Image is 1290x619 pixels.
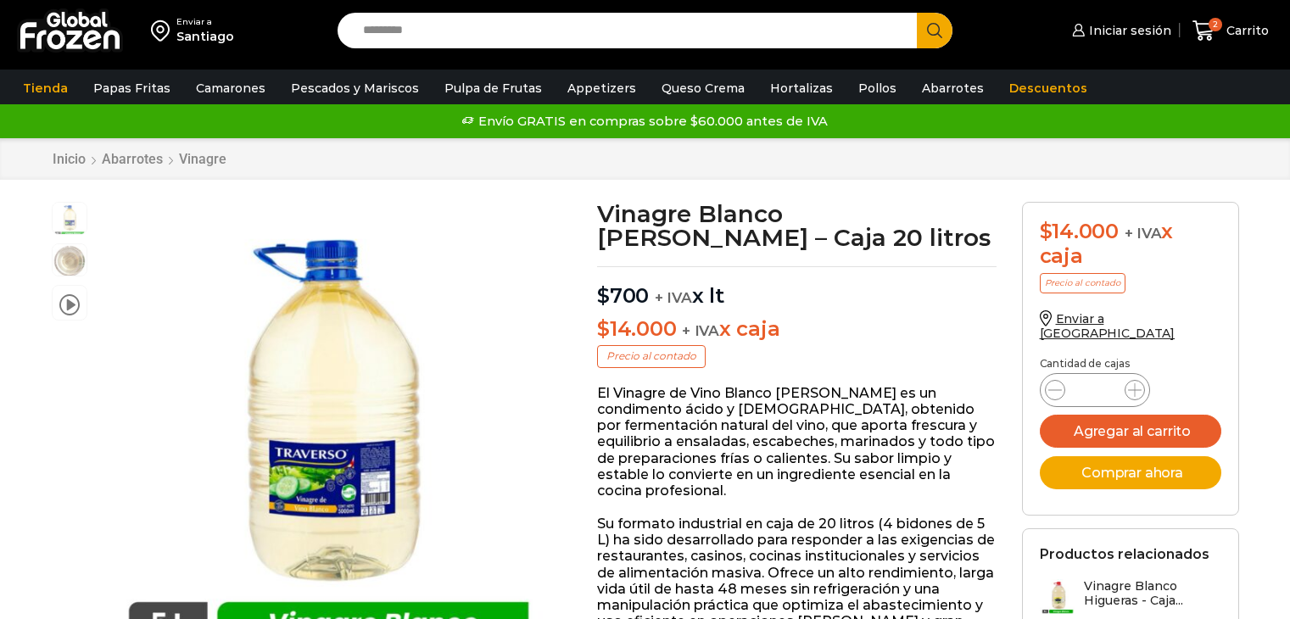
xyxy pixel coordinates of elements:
div: Enviar a [176,16,234,28]
a: Hortalizas [762,72,841,104]
p: Precio al contado [597,345,706,367]
span: + IVA [655,289,692,306]
a: Pulpa de Frutas [436,72,550,104]
span: $ [597,283,610,308]
a: Abarrotes [913,72,992,104]
span: $ [1040,219,1053,243]
p: El Vinagre de Vino Blanco [PERSON_NAME] es un condimento ácido y [DEMOGRAPHIC_DATA], obtenido por... [597,385,997,499]
a: Pescados y Mariscos [282,72,427,104]
span: vinagre vino blanco [53,244,87,278]
bdi: 14.000 [597,316,676,341]
a: Appetizers [559,72,645,104]
a: Vinagre Blanco Higueras - Caja... [1040,579,1221,616]
bdi: 14.000 [1040,219,1119,243]
a: Papas Fritas [85,72,179,104]
button: Search button [917,13,952,48]
img: address-field-icon.svg [151,16,176,45]
a: Abarrotes [101,151,164,167]
div: x caja [1040,220,1221,269]
h2: Productos relacionados [1040,546,1209,562]
span: 2 [1209,18,1222,31]
span: + IVA [682,322,719,339]
a: Tienda [14,72,76,104]
p: x caja [597,317,997,342]
a: Iniciar sesión [1068,14,1171,47]
p: x lt [597,266,997,309]
h1: Vinagre Blanco [PERSON_NAME] – Caja 20 litros [597,202,997,249]
span: Iniciar sesión [1085,22,1171,39]
a: Inicio [52,151,87,167]
a: Pollos [850,72,905,104]
button: Comprar ahora [1040,456,1221,489]
p: Precio al contado [1040,273,1125,293]
a: Enviar a [GEOGRAPHIC_DATA] [1040,311,1176,341]
h3: Vinagre Blanco Higueras - Caja... [1084,579,1221,608]
a: Queso Crema [653,72,753,104]
input: Product quantity [1079,378,1111,402]
nav: Breadcrumb [52,151,227,167]
span: $ [597,316,610,341]
div: Santiago [176,28,234,45]
bdi: 700 [597,283,649,308]
p: Cantidad de cajas [1040,358,1221,370]
span: Carrito [1222,22,1269,39]
button: Agregar al carrito [1040,415,1221,448]
a: Vinagre [178,151,227,167]
a: 2 Carrito [1188,11,1273,51]
a: Camarones [187,72,274,104]
a: Descuentos [1001,72,1096,104]
span: + IVA [1125,225,1162,242]
span: vinagre blanco traverso [53,203,87,237]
